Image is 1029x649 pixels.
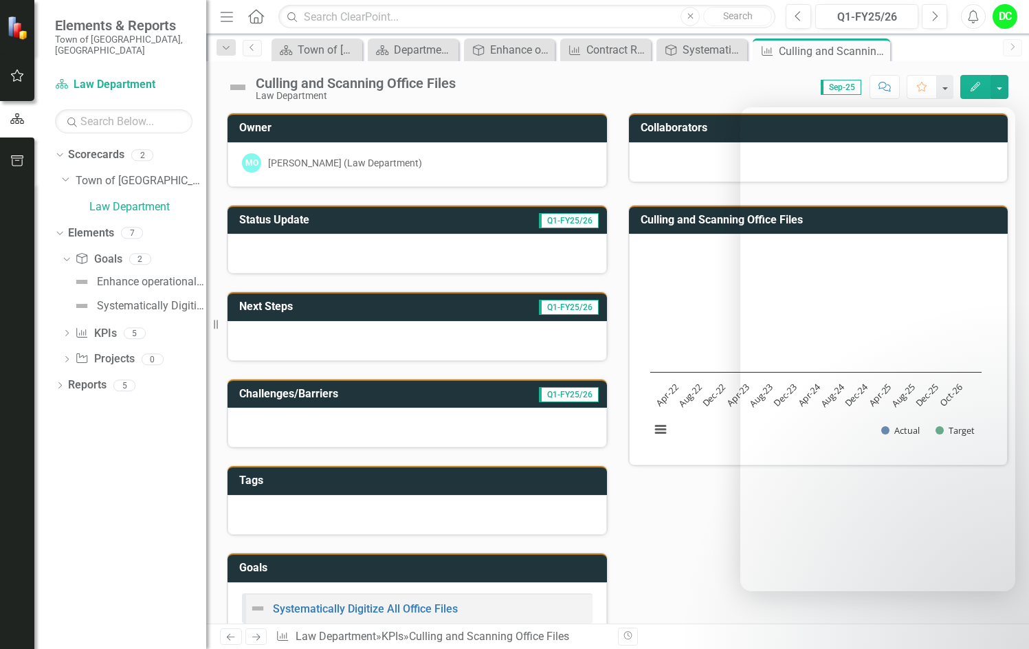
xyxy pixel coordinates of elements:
[55,17,192,34] span: Elements & Reports
[276,629,607,645] div: » »
[74,298,90,314] img: Not Defined
[490,41,551,58] div: Enhance operational effectiveness and efficiency.
[68,225,114,241] a: Elements
[815,4,918,29] button: Q1-FY25/26
[242,153,261,173] div: MO
[97,276,206,288] div: Enhance operational effectiveness and efficiency.
[113,379,135,391] div: 5
[142,353,164,365] div: 0
[539,300,599,315] span: Q1-FY25/26
[89,199,206,215] a: Law Department
[683,41,744,58] div: Systematically Digitize All Office Files
[982,602,1015,635] iframe: Intercom live chat
[250,600,266,617] img: Not Defined
[700,381,728,409] text: Dec-22
[129,253,151,265] div: 2
[467,41,551,58] a: Enhance operational effectiveness and efficiency.
[76,173,206,189] a: Town of [GEOGRAPHIC_DATA]
[564,41,648,58] a: Contract Review: Increase the contract turnaround time to 90% [DATE] or less by [DATE].
[68,147,124,163] a: Scorecards
[703,7,772,26] button: Search
[724,381,751,408] text: Apr-23
[7,16,31,40] img: ClearPoint Strategy
[409,630,569,643] div: Culling and Scanning Office Files
[239,214,432,226] h3: Status Update
[660,41,744,58] a: Systematically Digitize All Office Files
[298,41,359,58] div: Town of [GEOGRAPHIC_DATA] Page
[643,245,994,451] div: Chart. Highcharts interactive chart.
[273,602,458,615] a: Systematically Digitize All Office Files
[70,271,206,293] a: Enhance operational effectiveness and efficiency.
[993,4,1017,29] button: DC
[820,9,914,25] div: Q1-FY25/26
[653,381,681,408] text: Apr-22
[643,245,988,451] svg: Interactive chart
[121,228,143,239] div: 7
[278,5,775,29] input: Search ClearPoint...
[124,327,146,339] div: 5
[55,109,192,133] input: Search Below...
[394,41,455,58] div: Department Landing Page
[75,252,122,267] a: Goals
[55,34,192,56] small: Town of [GEOGRAPHIC_DATA], [GEOGRAPHIC_DATA]
[239,300,408,313] h3: Next Steps
[821,80,861,95] span: Sep-25
[239,562,600,574] h3: Goals
[239,474,600,487] h3: Tags
[723,10,753,21] span: Search
[296,630,376,643] a: Law Department
[641,122,1002,134] h3: Collaborators
[539,213,599,228] span: Q1-FY25/26
[131,149,153,161] div: 2
[239,388,462,400] h3: Challenges/Barriers
[275,41,359,58] a: Town of [GEOGRAPHIC_DATA] Page
[256,91,456,101] div: Law Department
[256,76,456,91] div: Culling and Scanning Office Files
[239,122,600,134] h3: Owner
[779,43,887,60] div: Culling and Scanning Office Files
[641,214,1002,226] h3: Culling and Scanning Office Files
[539,387,599,402] span: Q1-FY25/26
[740,107,1015,591] iframe: Intercom live chat
[68,377,107,393] a: Reports
[75,351,134,367] a: Projects
[268,156,422,170] div: [PERSON_NAME] (Law Department)
[74,274,90,290] img: Not Defined
[55,77,192,93] a: Law Department
[227,76,249,98] img: Not Defined
[651,420,670,439] button: View chart menu, Chart
[381,630,403,643] a: KPIs
[97,300,206,312] div: Systematically Digitize All Office Files
[75,326,116,342] a: KPIs
[70,295,206,317] a: Systematically Digitize All Office Files
[586,41,648,58] div: Contract Review: Increase the contract turnaround time to 90% [DATE] or less by [DATE].
[676,381,705,410] text: Aug-22
[371,41,455,58] a: Department Landing Page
